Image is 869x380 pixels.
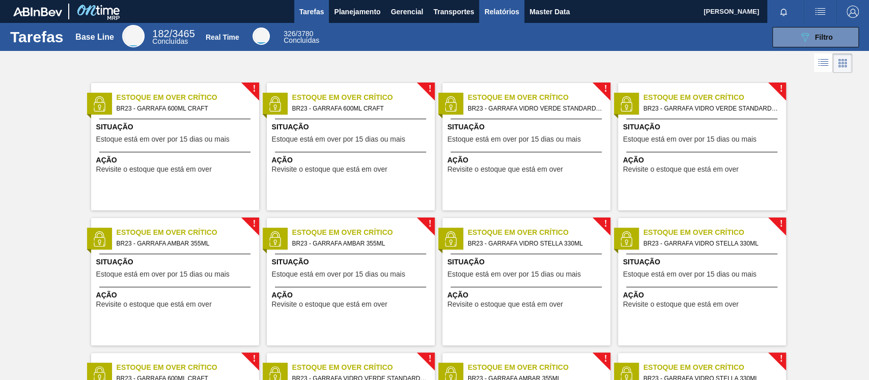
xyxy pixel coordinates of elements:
[292,103,427,114] span: BR23 - GARRAFA 600ML CRAFT
[833,53,852,73] div: Visão em Cards
[447,290,608,301] span: Ação
[96,166,212,173] span: Revisite o estoque que está em over
[468,92,610,103] span: Estoque em Over Crítico
[447,135,581,143] span: Estoque está em over por 15 dias ou mais
[623,122,783,132] span: Situação
[292,92,435,103] span: Estoque em Over Crítico
[267,96,283,112] img: status
[428,355,431,363] span: !
[815,33,833,41] span: Filtro
[299,6,324,18] span: Tarefas
[152,28,194,39] span: / 3465
[96,155,257,166] span: Ação
[643,92,786,103] span: Estoque em Over Crítico
[623,301,739,308] span: Revisite o estoque que está em over
[447,301,563,308] span: Revisite o estoque que está em over
[623,166,739,173] span: Revisite o estoque que está em over
[623,257,783,267] span: Situação
[253,220,256,228] span: !
[484,6,519,18] span: Relatórios
[96,301,212,308] span: Revisite o estoque que está em over
[96,290,257,301] span: Ação
[117,103,251,114] span: BR23 - GARRAFA 600ML CRAFT
[428,220,431,228] span: !
[447,257,608,267] span: Situação
[623,135,756,143] span: Estoque está em over por 15 dias ou mais
[447,155,608,166] span: Ação
[284,31,319,44] div: Real Time
[152,30,194,45] div: Base Line
[334,6,380,18] span: Planejamento
[284,30,313,38] span: / 3780
[433,6,474,18] span: Transportes
[643,227,786,238] span: Estoque em Over Crítico
[447,122,608,132] span: Situação
[253,85,256,93] span: !
[117,362,259,373] span: Estoque em Over Crítico
[814,6,826,18] img: userActions
[284,36,319,44] span: Concluídas
[96,270,230,278] span: Estoque está em over por 15 dias ou mais
[272,257,432,267] span: Situação
[117,238,251,249] span: BR23 - GARRAFA AMBAR 355ML
[96,257,257,267] span: Situação
[206,33,239,41] div: Real Time
[96,135,230,143] span: Estoque está em over por 15 dias ou mais
[814,53,833,73] div: Visão em Lista
[122,25,145,47] div: Base Line
[468,238,602,249] span: BR23 - GARRAFA VIDRO STELLA 330ML
[272,270,405,278] span: Estoque está em over por 15 dias ou mais
[428,85,431,93] span: !
[272,290,432,301] span: Ação
[284,30,295,38] span: 326
[847,6,859,18] img: Logout
[443,96,458,112] img: status
[117,92,259,103] span: Estoque em Over Crítico
[604,220,607,228] span: !
[292,238,427,249] span: BR23 - GARRAFA AMBAR 355ML
[623,155,783,166] span: Ação
[443,231,458,247] img: status
[619,96,634,112] img: status
[92,96,107,112] img: status
[643,103,778,114] span: BR23 - GARRAFA VIDRO VERDE STANDARD 600ML
[779,355,782,363] span: !
[117,227,259,238] span: Estoque em Over Crítico
[779,220,782,228] span: !
[468,362,610,373] span: Estoque em Over Crítico
[779,85,782,93] span: !
[152,37,188,45] span: Concluídas
[272,166,387,173] span: Revisite o estoque que está em over
[96,122,257,132] span: Situação
[292,227,435,238] span: Estoque em Over Crítico
[253,28,270,45] div: Real Time
[92,231,107,247] img: status
[767,5,800,19] button: Notificações
[468,103,602,114] span: BR23 - GARRAFA VIDRO VERDE STANDARD 600ML
[604,355,607,363] span: !
[623,270,756,278] span: Estoque está em over por 15 dias ou mais
[253,355,256,363] span: !
[272,301,387,308] span: Revisite o estoque que está em over
[619,231,634,247] img: status
[447,166,563,173] span: Revisite o estoque que está em over
[643,238,778,249] span: BR23 - GARRAFA VIDRO STELLA 330ML
[152,28,169,39] span: 182
[75,33,114,42] div: Base Line
[468,227,610,238] span: Estoque em Over Crítico
[643,362,786,373] span: Estoque em Over Crítico
[267,231,283,247] img: status
[604,85,607,93] span: !
[623,290,783,301] span: Ação
[772,27,859,47] button: Filtro
[391,6,424,18] span: Gerencial
[292,362,435,373] span: Estoque em Over Crítico
[447,270,581,278] span: Estoque está em over por 15 dias ou mais
[272,135,405,143] span: Estoque está em over por 15 dias ou mais
[10,31,64,43] h1: Tarefas
[13,7,62,16] img: TNhmsLtSVTkK8tSr43FrP2fwEKptu5GPRR3wAAAABJRU5ErkJggg==
[272,155,432,166] span: Ação
[529,6,570,18] span: Master Data
[272,122,432,132] span: Situação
